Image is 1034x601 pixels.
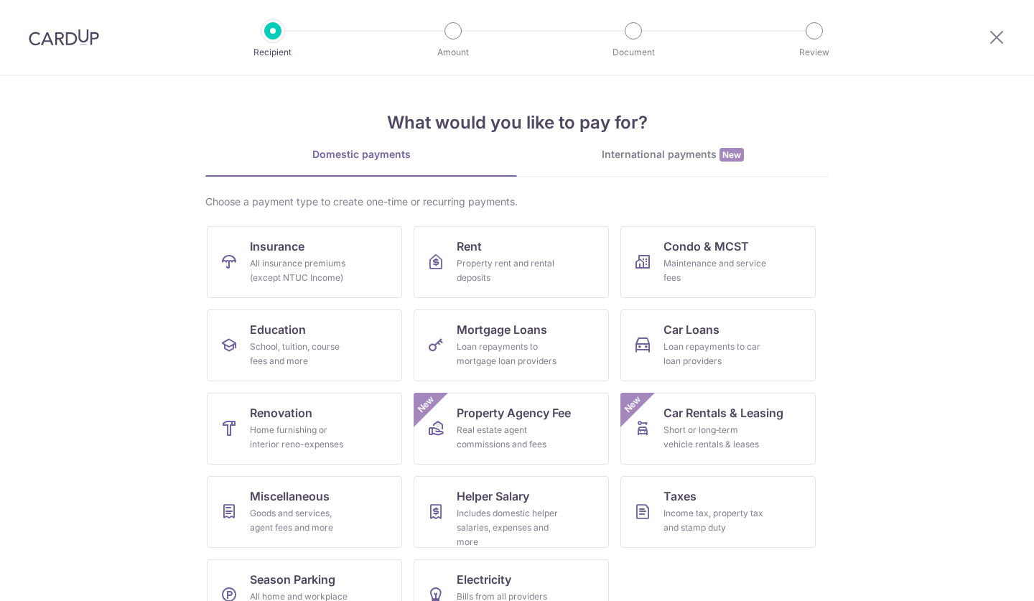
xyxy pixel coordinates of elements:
a: RenovationHome furnishing or interior reno-expenses [207,393,402,465]
span: Mortgage Loans [457,321,547,338]
div: Real estate agent commissions and fees [457,423,560,452]
span: Condo & MCST [663,238,749,255]
h4: What would you like to pay for? [205,110,829,136]
span: Helper Salary [457,488,529,505]
span: New [719,148,744,162]
span: New [621,393,645,416]
span: Car Rentals & Leasing [663,404,783,421]
div: Short or long‑term vehicle rentals & leases [663,423,767,452]
span: Rent [457,238,482,255]
a: Helper SalaryIncludes domestic helper salaries, expenses and more [414,476,609,548]
div: School, tuition, course fees and more [250,340,353,368]
span: Renovation [250,404,312,421]
img: CardUp [29,29,99,46]
span: New [414,393,438,416]
a: InsuranceAll insurance premiums (except NTUC Income) [207,226,402,298]
a: RentProperty rent and rental deposits [414,226,609,298]
span: Insurance [250,238,304,255]
div: Includes domestic helper salaries, expenses and more [457,506,560,549]
div: Property rent and rental deposits [457,256,560,285]
p: Recipient [220,45,326,60]
a: MiscellaneousGoods and services, agent fees and more [207,476,402,548]
div: Home furnishing or interior reno-expenses [250,423,353,452]
div: Domestic payments [205,147,517,162]
a: Car LoansLoan repayments to car loan providers [620,309,816,381]
div: All insurance premiums (except NTUC Income) [250,256,353,285]
span: Season Parking [250,571,335,588]
div: Loan repayments to mortgage loan providers [457,340,560,368]
a: EducationSchool, tuition, course fees and more [207,309,402,381]
div: Maintenance and service fees [663,256,767,285]
div: Income tax, property tax and stamp duty [663,506,767,535]
a: Mortgage LoansLoan repayments to mortgage loan providers [414,309,609,381]
span: Education [250,321,306,338]
div: Loan repayments to car loan providers [663,340,767,368]
p: Amount [400,45,506,60]
div: Goods and services, agent fees and more [250,506,353,535]
a: TaxesIncome tax, property tax and stamp duty [620,476,816,548]
span: Property Agency Fee [457,404,571,421]
a: Condo & MCSTMaintenance and service fees [620,226,816,298]
span: Taxes [663,488,697,505]
span: Car Loans [663,321,719,338]
a: Car Rentals & LeasingShort or long‑term vehicle rentals & leasesNew [620,393,816,465]
div: International payments [517,147,829,162]
p: Document [580,45,686,60]
p: Review [761,45,867,60]
span: Miscellaneous [250,488,330,505]
div: Choose a payment type to create one-time or recurring payments. [205,195,829,209]
a: Property Agency FeeReal estate agent commissions and feesNew [414,393,609,465]
span: Electricity [457,571,511,588]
